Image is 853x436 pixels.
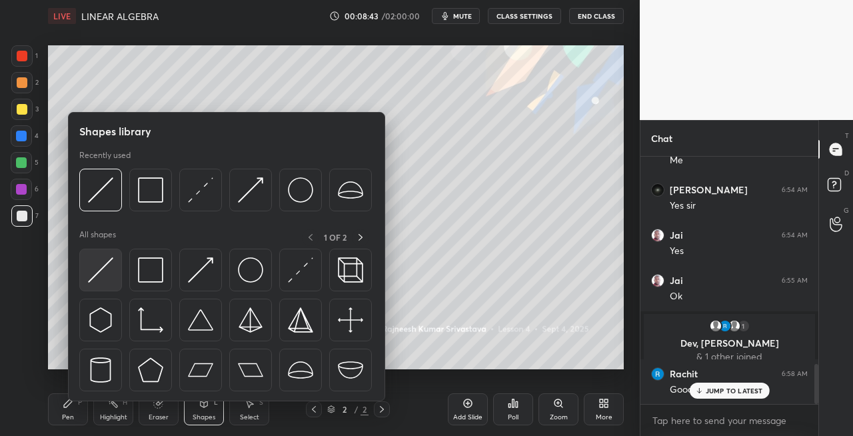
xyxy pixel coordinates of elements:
div: 6:55 AM [782,277,808,285]
div: 2 [11,72,39,93]
img: svg+xml;charset=utf-8,%3Csvg%20xmlns%3D%22http%3A%2F%2Fwww.w3.org%2F2000%2Fsvg%22%20width%3D%2234... [138,357,163,383]
img: svg+xml;charset=utf-8,%3Csvg%20xmlns%3D%22http%3A%2F%2Fwww.w3.org%2F2000%2Fsvg%22%20width%3D%2230... [188,257,213,283]
div: 1 [737,319,750,333]
img: svg+xml;charset=utf-8,%3Csvg%20xmlns%3D%22http%3A%2F%2Fwww.w3.org%2F2000%2Fsvg%22%20width%3D%2235... [338,257,363,283]
div: P [78,399,82,406]
p: Dev, [PERSON_NAME] [652,338,807,349]
h6: Jai [670,229,683,241]
span: mute [453,11,472,21]
h5: Shapes library [79,123,151,139]
p: Recently used [79,150,131,161]
div: S [259,399,263,406]
button: mute [432,8,480,24]
img: svg+xml;charset=utf-8,%3Csvg%20xmlns%3D%22http%3A%2F%2Fwww.w3.org%2F2000%2Fsvg%22%20width%3D%2228... [88,357,113,383]
div: Zoom [550,414,568,421]
div: 6:58 AM [782,370,808,378]
p: T [845,131,849,141]
img: svg+xml;charset=utf-8,%3Csvg%20xmlns%3D%22http%3A%2F%2Fwww.w3.org%2F2000%2Fsvg%22%20width%3D%2230... [88,307,113,333]
p: G [844,205,849,215]
div: Yes [670,245,808,258]
p: All shapes [79,229,116,246]
div: LIVE [48,8,76,24]
img: svg+xml;charset=utf-8,%3Csvg%20xmlns%3D%22http%3A%2F%2Fwww.w3.org%2F2000%2Fsvg%22%20width%3D%2240... [338,307,363,333]
div: Shapes [193,414,215,421]
h6: Jai [670,275,683,287]
img: svg+xml;charset=utf-8,%3Csvg%20xmlns%3D%22http%3A%2F%2Fwww.w3.org%2F2000%2Fsvg%22%20width%3D%2238... [188,307,213,333]
img: svg+xml;charset=utf-8,%3Csvg%20xmlns%3D%22http%3A%2F%2Fwww.w3.org%2F2000%2Fsvg%22%20width%3D%2230... [188,177,213,203]
div: 6 [11,179,39,200]
div: 3 [11,99,39,120]
h6: [PERSON_NAME] [670,184,748,196]
img: svg+xml;charset=utf-8,%3Csvg%20xmlns%3D%22http%3A%2F%2Fwww.w3.org%2F2000%2Fsvg%22%20width%3D%2230... [238,177,263,203]
div: Pen [62,414,74,421]
img: svg+xml;charset=utf-8,%3Csvg%20xmlns%3D%22http%3A%2F%2Fwww.w3.org%2F2000%2Fsvg%22%20width%3D%2234... [138,177,163,203]
div: 5 [11,152,39,173]
img: default.png [709,319,722,333]
img: svg+xml;charset=utf-8,%3Csvg%20xmlns%3D%22http%3A%2F%2Fwww.w3.org%2F2000%2Fsvg%22%20width%3D%2230... [288,257,313,283]
div: Me [670,154,808,167]
img: svg+xml;charset=utf-8,%3Csvg%20xmlns%3D%22http%3A%2F%2Fwww.w3.org%2F2000%2Fsvg%22%20width%3D%2230... [88,177,113,203]
div: 1 [11,45,38,67]
img: 3 [651,229,664,242]
button: CLASS SETTINGS [488,8,561,24]
div: Add Slide [453,414,482,421]
p: 1 OF 2 [324,232,347,243]
img: 526e16ec19734a41815ab3b432da776f.jpg [651,183,664,197]
img: 3 [651,274,664,287]
img: svg+xml;charset=utf-8,%3Csvg%20xmlns%3D%22http%3A%2F%2Fwww.w3.org%2F2000%2Fsvg%22%20width%3D%2244... [238,357,263,383]
h4: LINEAR ALGEBRA [81,10,159,23]
img: e6a49f4b16354620bd5ce7aa347f2201.69983049_3 [651,367,664,381]
img: e6a49f4b16354620bd5ce7aa347f2201.69983049_3 [718,319,732,333]
div: Yes sir [670,199,808,213]
div: Eraser [149,414,169,421]
div: Select [240,414,259,421]
img: svg+xml;charset=utf-8,%3Csvg%20xmlns%3D%22http%3A%2F%2Fwww.w3.org%2F2000%2Fsvg%22%20width%3D%2238... [338,177,363,203]
div: / [354,405,358,413]
img: svg+xml;charset=utf-8,%3Csvg%20xmlns%3D%22http%3A%2F%2Fwww.w3.org%2F2000%2Fsvg%22%20width%3D%2234... [138,257,163,283]
img: svg+xml;charset=utf-8,%3Csvg%20xmlns%3D%22http%3A%2F%2Fwww.w3.org%2F2000%2Fsvg%22%20width%3D%2236... [238,257,263,283]
div: More [596,414,612,421]
div: 6:54 AM [782,186,808,194]
div: 6:54 AM [782,231,808,239]
div: 4 [11,125,39,147]
div: Highlight [100,414,127,421]
p: D [844,168,849,178]
button: End Class [569,8,624,24]
div: Ok [670,290,808,303]
img: svg+xml;charset=utf-8,%3Csvg%20xmlns%3D%22http%3A%2F%2Fwww.w3.org%2F2000%2Fsvg%22%20width%3D%2230... [88,257,113,283]
p: Chat [640,121,683,156]
h6: Rachit [670,368,698,380]
div: 2 [338,405,351,413]
div: 2 [361,403,369,415]
div: Poll [508,414,518,421]
img: svg+xml;charset=utf-8,%3Csvg%20xmlns%3D%22http%3A%2F%2Fwww.w3.org%2F2000%2Fsvg%22%20width%3D%2234... [288,307,313,333]
img: default.png [728,319,741,333]
img: svg+xml;charset=utf-8,%3Csvg%20xmlns%3D%22http%3A%2F%2Fwww.w3.org%2F2000%2Fsvg%22%20width%3D%2238... [288,357,313,383]
div: Good morning sir [670,383,808,397]
div: grid [640,157,818,404]
div: H [123,399,127,406]
p: JUMP TO LATEST [706,387,763,395]
div: L [214,399,218,406]
p: & 1 other joined [652,351,807,362]
img: svg+xml;charset=utf-8,%3Csvg%20xmlns%3D%22http%3A%2F%2Fwww.w3.org%2F2000%2Fsvg%22%20width%3D%2234... [238,307,263,333]
img: svg+xml;charset=utf-8,%3Csvg%20xmlns%3D%22http%3A%2F%2Fwww.w3.org%2F2000%2Fsvg%22%20width%3D%2233... [138,307,163,333]
div: 7 [11,205,39,227]
img: svg+xml;charset=utf-8,%3Csvg%20xmlns%3D%22http%3A%2F%2Fwww.w3.org%2F2000%2Fsvg%22%20width%3D%2244... [188,357,213,383]
img: svg+xml;charset=utf-8,%3Csvg%20xmlns%3D%22http%3A%2F%2Fwww.w3.org%2F2000%2Fsvg%22%20width%3D%2236... [288,177,313,203]
img: svg+xml;charset=utf-8,%3Csvg%20xmlns%3D%22http%3A%2F%2Fwww.w3.org%2F2000%2Fsvg%22%20width%3D%2238... [338,357,363,383]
